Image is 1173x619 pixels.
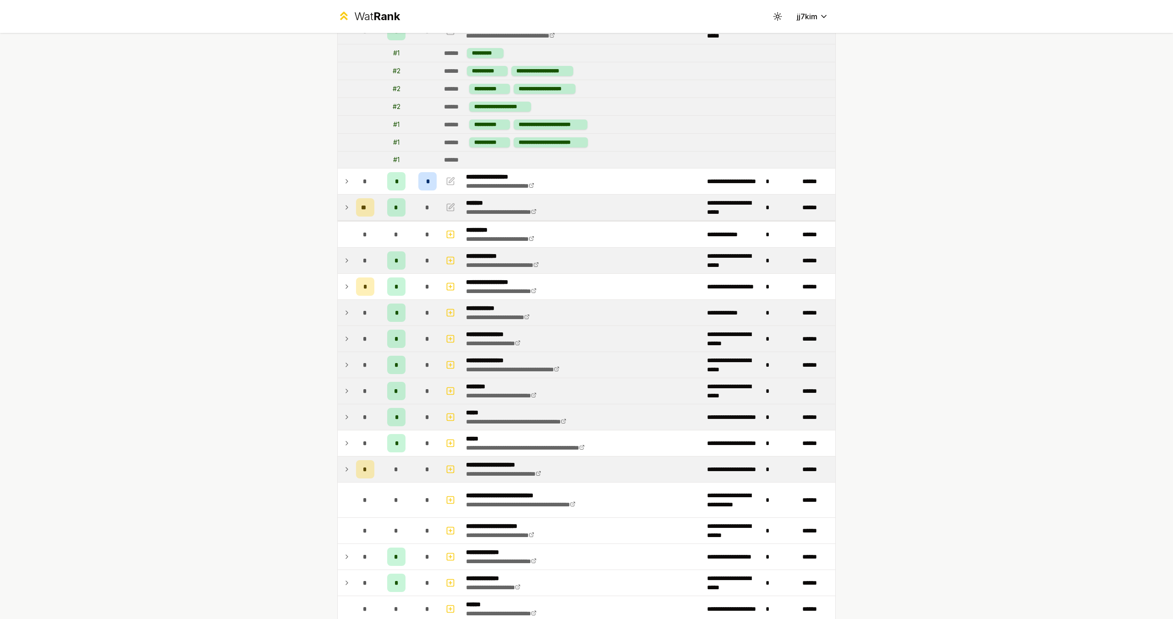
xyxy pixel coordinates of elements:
div: # 2 [393,66,400,76]
div: # 1 [393,120,400,129]
div: Wat [354,9,400,24]
a: WatRank [337,9,400,24]
div: # 1 [393,155,400,164]
button: jj7kim [789,8,836,25]
div: # 1 [393,138,400,147]
span: Rank [373,10,400,23]
div: # 2 [393,102,400,111]
span: jj7kim [797,11,817,22]
div: # 1 [393,49,400,58]
div: # 2 [393,84,400,93]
